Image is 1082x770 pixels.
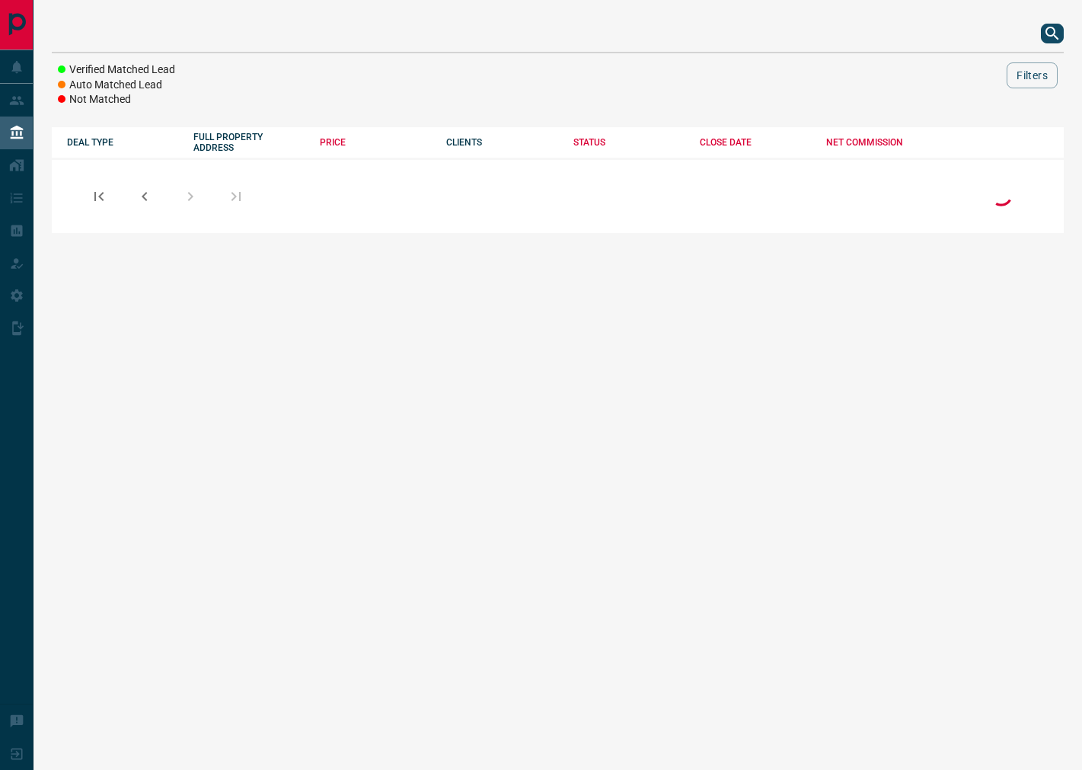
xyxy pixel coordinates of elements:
[1041,24,1064,43] button: search button
[826,137,937,148] div: NET COMMISSION
[700,137,811,148] div: CLOSE DATE
[986,180,1017,212] div: Loading
[58,78,175,93] li: Auto Matched Lead
[58,92,175,107] li: Not Matched
[446,137,557,148] div: CLIENTS
[58,62,175,78] li: Verified Matched Lead
[193,132,305,153] div: FULL PROPERTY ADDRESS
[573,137,685,148] div: STATUS
[320,137,431,148] div: PRICE
[67,137,178,148] div: DEAL TYPE
[1007,62,1058,88] button: Filters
